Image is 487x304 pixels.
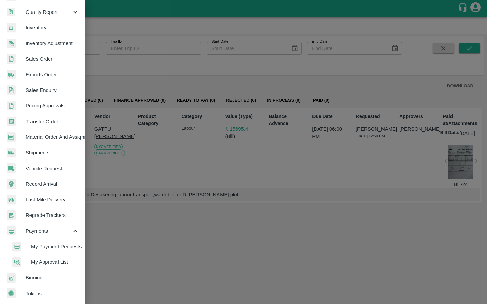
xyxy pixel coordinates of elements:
[7,288,16,298] img: tokens
[26,24,79,31] span: Inventory
[26,290,79,297] span: Tokens
[7,163,16,173] img: vehicle
[7,101,16,111] img: sales
[7,179,16,189] img: recordArrival
[26,227,72,235] span: Payments
[26,118,79,125] span: Transfer Order
[5,254,85,270] a: approvalMy Approval List
[12,242,21,252] img: payment
[7,226,16,236] img: payment
[7,132,16,142] img: centralMaterial
[7,8,15,16] img: qualityReport
[26,165,79,172] span: Vehicle Request
[7,70,16,79] img: shipments
[26,8,72,16] span: Quality Report
[7,210,16,220] img: whTracker
[7,39,16,48] img: inventory
[26,133,79,141] span: Material Order And Assignment
[26,196,79,203] span: Last Mile Delivery
[7,85,16,95] img: sales
[12,257,21,267] img: approval
[26,55,79,63] span: Sales Order
[26,180,79,188] span: Record Arrival
[31,243,79,250] span: My Payment Requests
[26,86,79,94] span: Sales Enquiry
[7,23,16,33] img: whInventory
[7,54,16,64] img: sales
[26,211,79,219] span: Regrade Trackers
[7,148,16,158] img: shipments
[31,258,79,266] span: My Approval List
[26,40,79,47] span: Inventory Adjustment
[7,273,16,283] img: bin
[5,239,85,254] a: paymentMy Payment Requests
[7,195,16,205] img: delivery
[26,102,79,109] span: Pricing Approvals
[26,274,79,281] span: Binning
[26,149,79,156] span: Shipments
[26,71,79,78] span: Exports Order
[7,117,16,126] img: whTransfer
